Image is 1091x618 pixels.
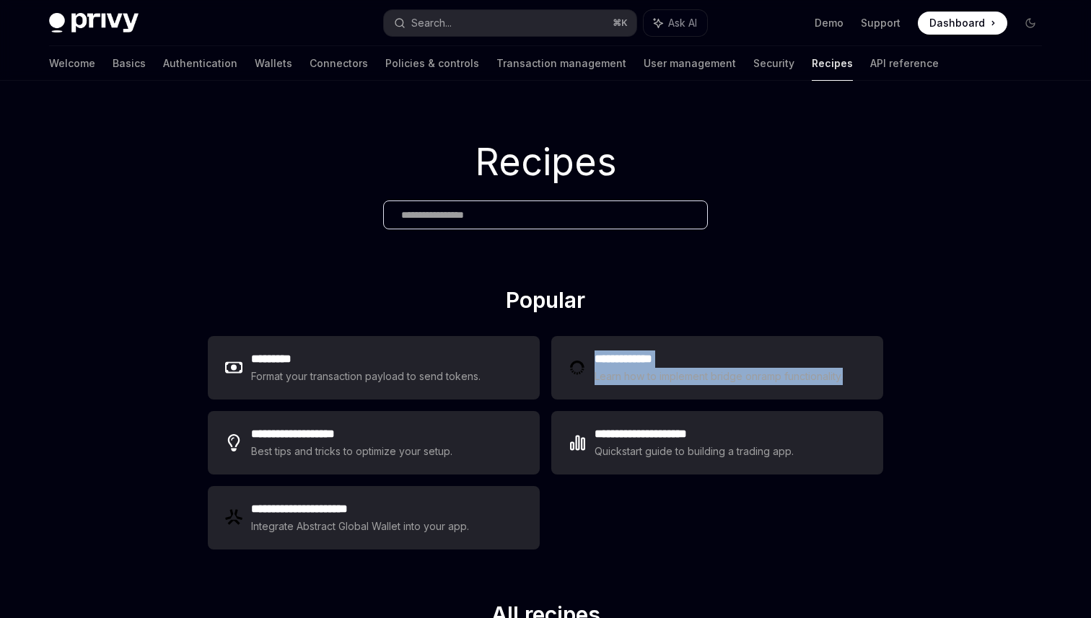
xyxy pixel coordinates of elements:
[929,16,985,30] span: Dashboard
[1019,12,1042,35] button: Toggle dark mode
[815,16,844,30] a: Demo
[551,336,883,400] a: **** **** ***Learn how to implement bridge onramp functionality.
[411,14,452,32] div: Search...
[595,443,794,460] div: Quickstart guide to building a trading app.
[613,17,628,29] span: ⌘ K
[251,518,470,535] div: Integrate Abstract Global Wallet into your app.
[163,46,237,81] a: Authentication
[208,287,883,319] h2: Popular
[384,10,636,36] button: Search...⌘K
[595,368,847,385] div: Learn how to implement bridge onramp functionality.
[861,16,901,30] a: Support
[385,46,479,81] a: Policies & controls
[812,46,853,81] a: Recipes
[49,13,139,33] img: dark logo
[251,368,481,385] div: Format your transaction payload to send tokens.
[255,46,292,81] a: Wallets
[310,46,368,81] a: Connectors
[668,16,697,30] span: Ask AI
[496,46,626,81] a: Transaction management
[918,12,1007,35] a: Dashboard
[49,46,95,81] a: Welcome
[251,443,455,460] div: Best tips and tricks to optimize your setup.
[644,46,736,81] a: User management
[113,46,146,81] a: Basics
[753,46,794,81] a: Security
[644,10,707,36] button: Ask AI
[870,46,939,81] a: API reference
[208,336,540,400] a: **** ****Format your transaction payload to send tokens.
